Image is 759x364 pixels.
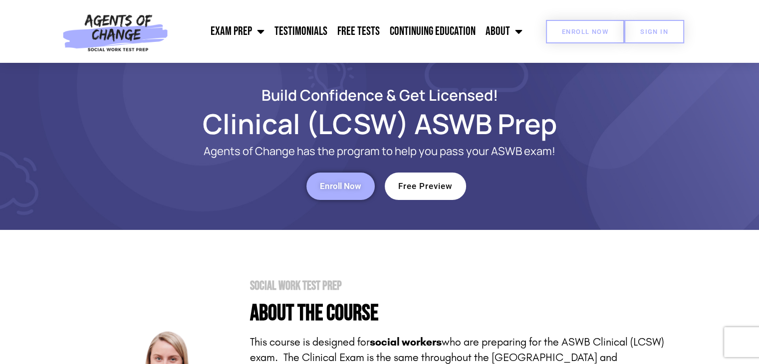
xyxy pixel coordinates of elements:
[95,112,664,135] h1: Clinical (LCSW) ASWB Prep
[206,19,269,44] a: Exam Prep
[385,173,466,200] a: Free Preview
[370,336,442,349] strong: social workers
[250,302,664,325] h4: About the Course
[624,20,684,43] a: SIGN IN
[385,19,481,44] a: Continuing Education
[306,173,375,200] a: Enroll Now
[320,182,361,190] span: Enroll Now
[562,28,608,35] span: Enroll Now
[481,19,527,44] a: About
[546,20,624,43] a: Enroll Now
[173,19,527,44] nav: Menu
[332,19,385,44] a: Free Tests
[135,145,624,158] p: Agents of Change has the program to help you pass your ASWB exam!
[640,28,668,35] span: SIGN IN
[269,19,332,44] a: Testimonials
[398,182,453,190] span: Free Preview
[95,88,664,102] h2: Build Confidence & Get Licensed!
[250,280,664,292] h2: Social Work Test Prep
